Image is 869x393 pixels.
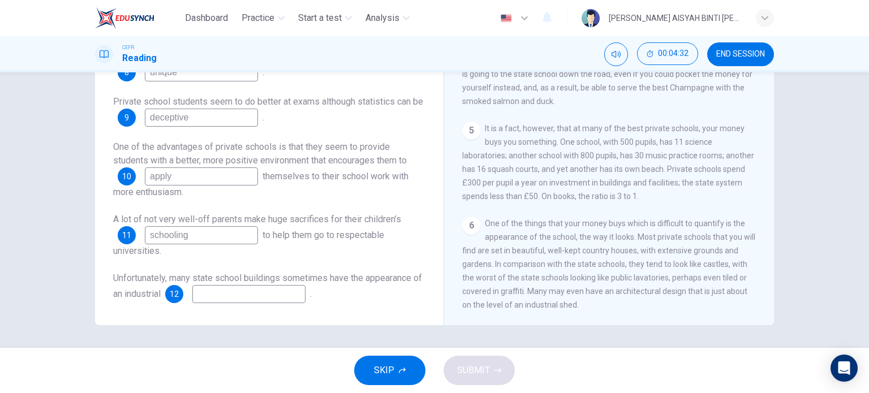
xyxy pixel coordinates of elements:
[658,49,689,58] span: 00:04:32
[122,51,157,65] h1: Reading
[374,362,394,378] span: SKIP
[242,11,274,25] span: Practice
[122,172,131,180] span: 10
[298,11,342,25] span: Start a test
[124,114,129,122] span: 9
[113,141,407,166] span: One of the advantages of private schools is that they seem to provide students with a better, mor...
[462,217,480,235] div: 6
[113,273,422,299] span: Unfortunately, many state school buildings sometimes have the appearance of an industrial
[365,11,399,25] span: Analysis
[180,8,233,28] button: Dashboard
[124,68,129,76] span: 8
[831,355,858,382] div: Open Intercom Messenger
[185,11,228,25] span: Dashboard
[462,122,480,140] div: 5
[604,42,628,66] div: Mute
[582,9,600,27] img: Profile picture
[113,214,401,224] span: A lot of not very well-off parents make huge sacrifices for their children’s
[609,11,742,25] div: [PERSON_NAME] AISYAH BINTI [PERSON_NAME]
[354,356,425,385] button: SKIP
[462,124,754,201] span: It is a fact, however, that at many of the best private schools, your money buys you something. O...
[499,14,513,23] img: en
[361,8,414,28] button: Analysis
[170,290,179,298] span: 12
[707,42,774,66] button: END SESSION
[637,42,698,65] button: 00:04:32
[716,50,765,59] span: END SESSION
[122,231,131,239] span: 11
[95,7,154,29] img: EduSynch logo
[122,44,134,51] span: CEFR
[113,96,423,107] span: Private school students seem to do better at exams although statistics can be
[294,8,356,28] button: Start a test
[310,288,312,299] span: .
[95,7,180,29] a: EduSynch logo
[637,42,698,66] div: Hide
[237,8,289,28] button: Practice
[462,219,755,309] span: One of the things that your money buys which is difficult to quantify is the appearance of the sc...
[263,112,264,123] span: .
